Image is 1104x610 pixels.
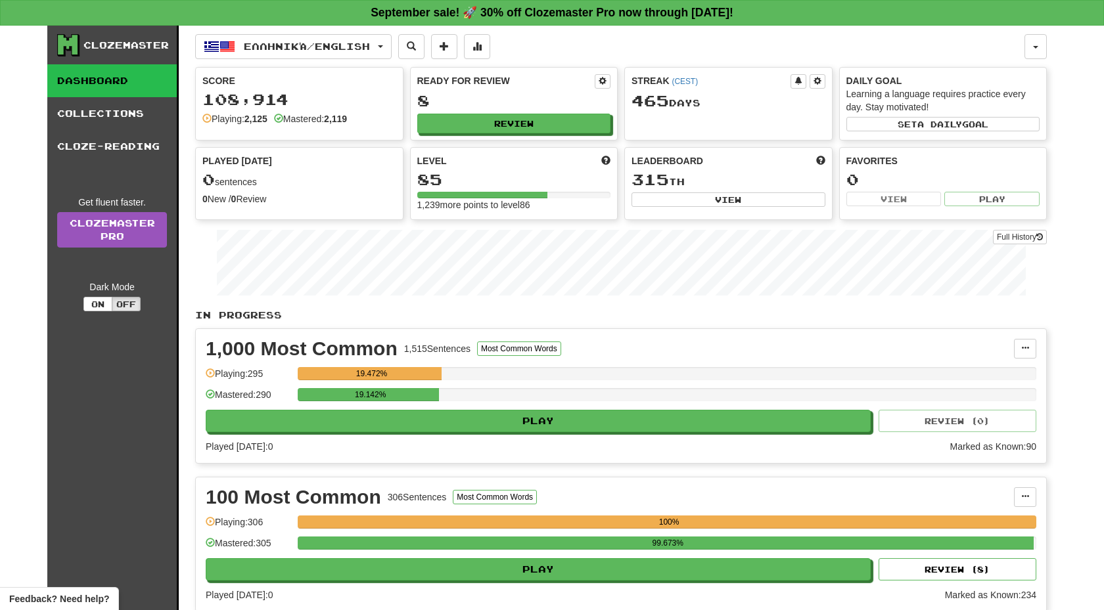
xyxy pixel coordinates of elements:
[202,194,208,204] strong: 0
[846,74,1040,87] div: Daily Goal
[206,388,291,410] div: Mastered: 290
[47,130,177,163] a: Cloze-Reading
[324,114,347,124] strong: 2,119
[202,112,267,125] div: Playing:
[195,309,1047,322] p: In Progress
[9,592,109,605] span: Open feedback widget
[302,536,1034,550] div: 99.673%
[302,388,439,401] div: 19.142%
[417,74,595,87] div: Ready for Review
[945,588,1036,601] div: Marked as Known: 234
[464,34,490,59] button: More stats
[206,410,871,432] button: Play
[83,297,112,311] button: On
[601,154,610,167] span: Score more points to level up
[206,515,291,537] div: Playing: 306
[202,171,396,188] div: sentences
[388,490,447,504] div: 306 Sentences
[112,297,141,311] button: Off
[632,154,703,167] span: Leaderboard
[846,192,942,206] button: View
[404,342,471,355] div: 1,515 Sentences
[47,64,177,97] a: Dashboard
[846,87,1040,114] div: Learning a language requires practice every day. Stay motivated!
[206,339,398,359] div: 1,000 Most Common
[431,34,457,59] button: Add sentence to collection
[879,410,1036,432] button: Review (0)
[846,117,1040,131] button: Seta dailygoal
[206,558,871,580] button: Play
[632,170,669,188] span: 315
[477,341,561,356] button: Most Common Words
[302,515,1036,529] div: 100%
[944,192,1040,206] button: Play
[195,34,392,59] button: Ελληνικά/English
[917,120,962,129] span: a daily
[632,171,825,188] div: th
[632,91,669,110] span: 465
[417,171,611,188] div: 85
[453,490,537,504] button: Most Common Words
[57,280,167,294] div: Dark Mode
[83,39,169,52] div: Clozemaster
[672,77,698,86] a: (CEST)
[202,154,272,167] span: Played [DATE]
[244,41,370,52] span: Ελληνικά / English
[632,74,791,87] div: Streak
[206,536,291,558] div: Mastered: 305
[206,367,291,389] div: Playing: 295
[950,440,1036,453] div: Marked as Known: 90
[202,192,396,206] div: New / Review
[206,441,273,452] span: Played [DATE]: 0
[417,198,611,211] div: 1,239 more points to level 86
[57,212,167,248] a: ClozemasterPro
[417,93,611,109] div: 8
[846,171,1040,188] div: 0
[302,367,442,380] div: 19.472%
[846,154,1040,167] div: Favorites
[371,6,733,19] strong: September sale! 🚀 30% off Clozemaster Pro now through [DATE]!
[816,154,825,167] span: This week in points, UTC
[274,112,347,125] div: Mastered:
[417,114,611,133] button: Review
[206,487,381,507] div: 100 Most Common
[632,93,825,110] div: Day s
[47,97,177,130] a: Collections
[398,34,425,59] button: Search sentences
[202,74,396,87] div: Score
[202,170,215,188] span: 0
[993,230,1047,244] button: Full History
[206,590,273,600] span: Played [DATE]: 0
[879,558,1036,580] button: Review (8)
[632,192,825,207] button: View
[57,196,167,209] div: Get fluent faster.
[244,114,267,124] strong: 2,125
[231,194,237,204] strong: 0
[202,91,396,108] div: 108,914
[417,154,447,167] span: Level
